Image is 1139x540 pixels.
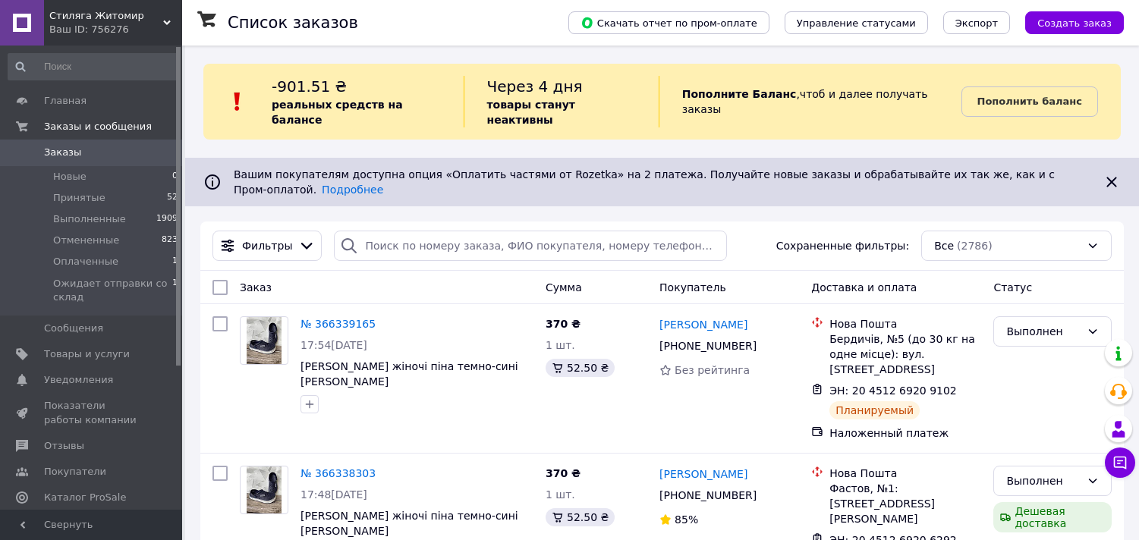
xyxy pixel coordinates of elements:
div: Планируемый [829,401,920,419]
span: 1909 [156,212,178,226]
span: Через 4 дня [487,77,583,96]
span: 17:48[DATE] [300,488,367,501]
button: Чат с покупателем [1105,447,1135,478]
span: 1 шт. [546,339,575,351]
b: Пополните Баланс [682,88,797,100]
span: Фильтры [242,238,292,253]
div: Дешевая доставка [993,502,1112,532]
span: 85% [675,513,698,526]
span: 1 [172,255,178,268]
div: , чтоб и далее получать заказы [659,76,961,127]
div: 52.50 ₴ [546,359,615,377]
span: Скачать отчет по пром-оплате [581,16,757,30]
span: 370 ₴ [546,318,581,330]
span: Отзывы [44,439,84,453]
div: [PHONE_NUMBER] [656,335,760,356]
span: Статус [993,281,1032,294]
span: Вашим покупателям доступна опция «Оплатить частями от Rozetka» на 2 платежа. Получайте новые зака... [234,168,1055,196]
span: Главная [44,94,87,108]
div: Наложенный платеж [829,425,981,441]
span: 370 ₴ [546,467,581,479]
a: [PERSON_NAME] [659,466,747,482]
input: Поиск [8,53,179,80]
a: Фото товару [240,316,288,365]
span: Покупатели [44,465,106,479]
b: Пополнить баланс [977,96,1082,107]
span: Оплаченные [53,255,118,268]
div: Нова Пошта [829,316,981,331]
span: ЭН: 20 4512 6920 9102 [829,385,957,397]
div: Фастов, №1: [STREET_ADDRESS][PERSON_NAME] [829,481,981,526]
span: Выполненные [53,212,126,226]
span: Сохраненные фильтры: [776,238,909,253]
button: Скачать отчет по пром-оплате [568,11,769,34]
div: 52.50 ₴ [546,508,615,526]
b: товары станут неактивны [487,99,575,126]
div: Бердичів, №5 (до 30 кг на одне місце): вул. [STREET_ADDRESS] [829,331,981,377]
span: Товары и услуги [44,347,130,361]
button: Управление статусами [785,11,928,34]
input: Поиск по номеру заказа, ФИО покупателя, номеру телефона, Email, номеру накладной [334,231,727,261]
span: Показатели работы компании [44,399,140,426]
img: Фото товару [247,466,282,513]
span: Без рейтинга [675,364,750,376]
a: Создать заказ [1010,16,1124,28]
span: Заказы [44,146,81,159]
span: 52 [167,191,178,205]
b: реальных средств на балансе [272,99,403,126]
span: Принятые [53,191,105,205]
span: Покупатель [659,281,726,294]
div: [PHONE_NUMBER] [656,485,760,506]
span: Сумма [546,281,582,294]
div: Нова Пошта [829,466,981,481]
span: -901.51 ₴ [272,77,347,96]
div: Ваш ID: 756276 [49,23,182,36]
span: Все [934,238,954,253]
span: Каталог ProSale [44,491,126,504]
span: Стиляга Житомир [49,9,163,23]
a: Пополнить баланс [961,86,1098,117]
span: Сообщения [44,322,103,335]
a: Подробнее [322,184,383,196]
span: 823 [162,234,178,247]
div: Выполнен [1006,472,1081,489]
a: [PERSON_NAME] жіночі піна темно-сині [PERSON_NAME] [300,510,518,537]
span: Ожидает отправки со склад [53,277,172,304]
div: Выполнен [1006,323,1081,340]
img: :exclamation: [226,90,249,113]
a: [PERSON_NAME] [659,317,747,332]
span: Заказы и сообщения [44,120,152,133]
span: 1 [172,277,178,304]
span: Доставка и оплата [811,281,917,294]
a: № 366338303 [300,467,376,479]
span: 17:54[DATE] [300,339,367,351]
span: Заказ [240,281,272,294]
img: Фото товару [247,317,282,364]
span: Экспорт [955,17,998,29]
span: Создать заказ [1037,17,1112,29]
button: Создать заказ [1025,11,1124,34]
span: (2786) [957,240,993,252]
a: Фото товару [240,466,288,514]
span: Отмененные [53,234,119,247]
button: Экспорт [943,11,1010,34]
span: Управление статусами [797,17,916,29]
a: [PERSON_NAME] жіночі піна темно-сині [PERSON_NAME] [300,360,518,388]
span: Новые [53,170,87,184]
h1: Список заказов [228,14,358,32]
a: № 366339165 [300,318,376,330]
span: 1 шт. [546,488,575,501]
span: 0 [172,170,178,184]
span: Уведомления [44,373,113,387]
